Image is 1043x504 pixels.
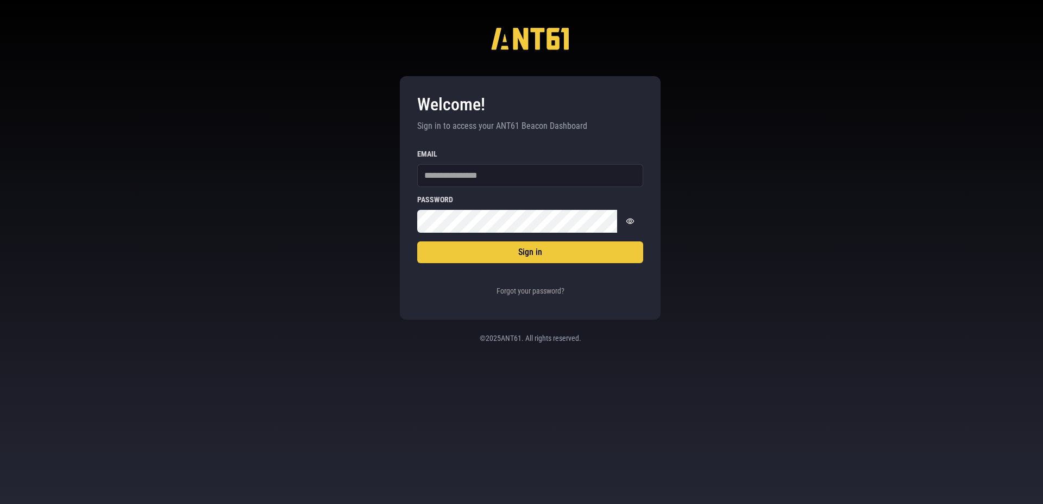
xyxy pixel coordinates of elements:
[417,94,643,115] h3: Welcome!
[617,210,643,233] button: Show password
[417,150,643,158] label: Email
[417,120,643,133] p: Sign in to access your ANT61 Beacon Dashboard
[417,241,643,263] button: Sign in
[413,333,648,344] p: © 2025 ANT61. All rights reserved.
[494,281,567,302] button: Forgot your password?
[417,196,643,203] label: Password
